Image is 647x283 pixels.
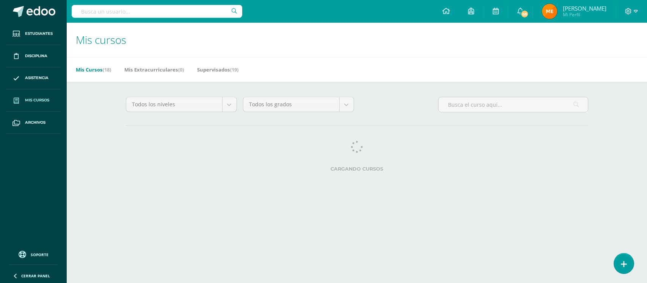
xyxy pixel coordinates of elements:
span: [PERSON_NAME] [563,5,606,12]
span: Mis cursos [76,33,126,47]
a: Todos los niveles [126,97,237,112]
span: Todos los niveles [132,97,216,112]
a: Mis cursos [6,89,61,112]
a: Mis Cursos(18) [76,64,111,76]
a: Asistencia [6,67,61,90]
span: Archivos [25,120,45,126]
img: 700be974b67557735c3dfbb131833c31.png [542,4,557,19]
a: Disciplina [6,45,61,67]
span: Todos los grados [249,97,334,112]
input: Busca el curso aquí... [439,97,588,112]
label: Cargando cursos [126,166,588,172]
a: Todos los grados [243,97,354,112]
input: Busca un usuario... [72,5,242,18]
span: (0) [178,66,184,73]
span: Mis cursos [25,97,49,103]
span: Soporte [31,252,49,257]
a: Supervisados(19) [197,64,238,76]
span: Cerrar panel [21,273,50,278]
span: (19) [230,66,238,73]
span: Mi Perfil [563,11,606,18]
a: Soporte [9,249,58,259]
span: Estudiantes [25,31,53,37]
a: Estudiantes [6,23,61,45]
a: Mis Extracurriculares(0) [124,64,184,76]
span: Asistencia [25,75,49,81]
span: 68 [520,10,529,18]
a: Archivos [6,112,61,134]
span: (18) [103,66,111,73]
span: Disciplina [25,53,47,59]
